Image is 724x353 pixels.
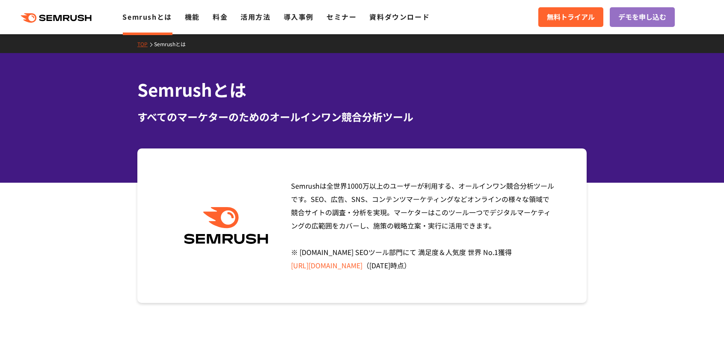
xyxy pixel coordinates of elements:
[291,181,554,270] span: Semrushは全世界1000万以上のユーザーが利用する、オールインワン競合分析ツールです。SEO、広告、SNS、コンテンツマーケティングなどオンラインの様々な領域で競合サイトの調査・分析を実現...
[185,12,200,22] a: 機能
[538,7,603,27] a: 無料トライアル
[547,12,595,23] span: 無料トライアル
[326,12,356,22] a: セミナー
[180,207,273,244] img: Semrush
[137,77,587,102] h1: Semrushとは
[122,12,172,22] a: Semrushとは
[137,40,154,47] a: TOP
[618,12,666,23] span: デモを申し込む
[137,109,587,125] div: すべてのマーケターのためのオールインワン競合分析ツール
[369,12,430,22] a: 資料ダウンロード
[240,12,270,22] a: 活用方法
[154,40,192,47] a: Semrushとは
[284,12,314,22] a: 導入事例
[213,12,228,22] a: 料金
[610,7,675,27] a: デモを申し込む
[291,260,362,270] a: [URL][DOMAIN_NAME]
